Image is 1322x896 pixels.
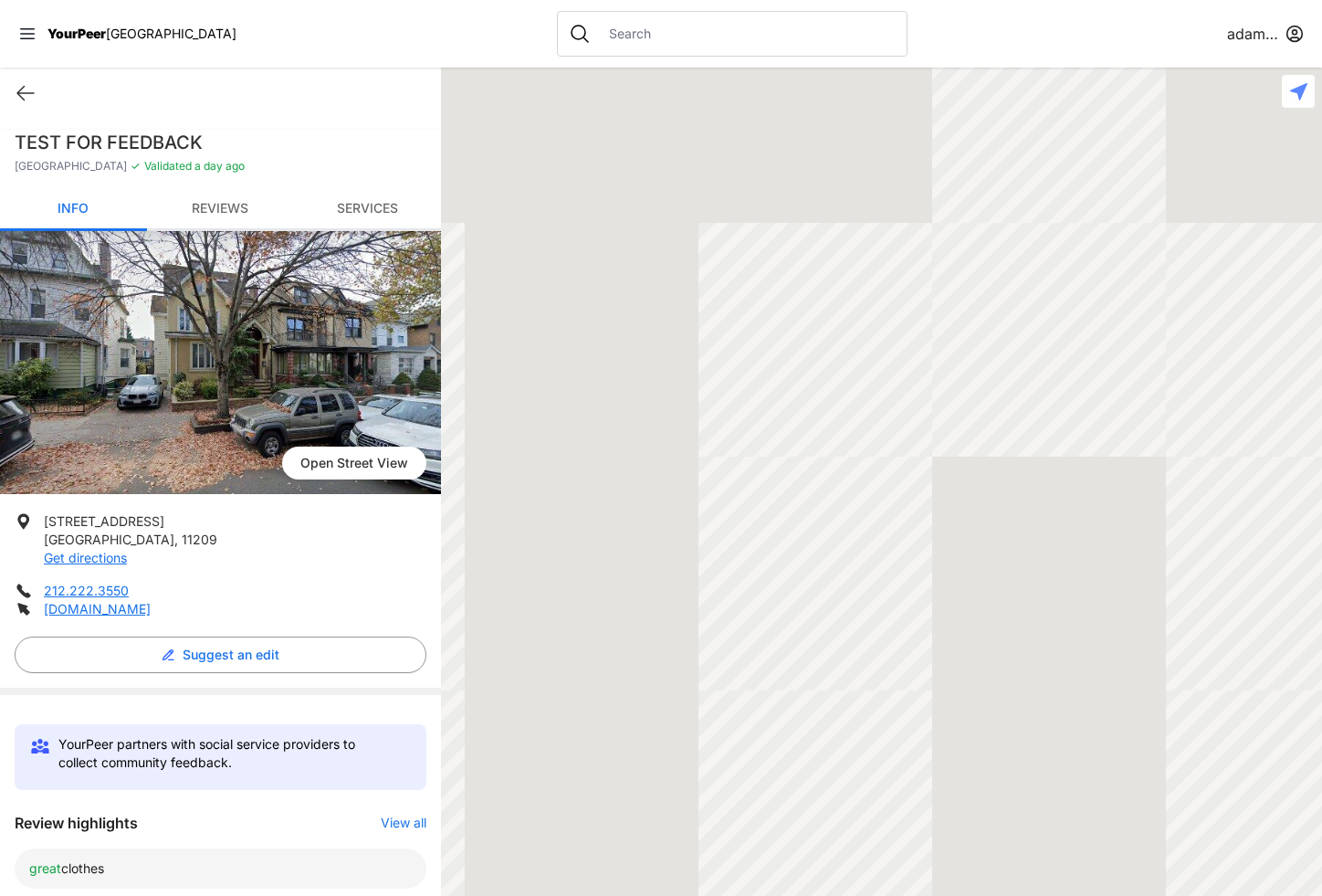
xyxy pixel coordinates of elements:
span: adamabard [1227,23,1278,45]
span: Suggest an edit [183,646,279,664]
span: [GEOGRAPHIC_DATA] [106,26,236,41]
a: [DOMAIN_NAME] [44,601,151,617]
a: Get directions [44,550,127,565]
span: [GEOGRAPHIC_DATA] [44,532,174,547]
a: YourPeer[GEOGRAPHIC_DATA] [47,28,236,39]
span: [GEOGRAPHIC_DATA] [15,159,127,174]
li: clothes [15,849,426,889]
span: YourPeer [47,26,106,41]
span: 11209 [182,532,217,547]
button: View all [381,814,426,832]
span: , [174,532,178,547]
h3: Review highlights [15,812,138,834]
a: Reviews [147,188,294,231]
span: ✓ [131,159,141,174]
p: YourPeer partners with social service providers to collect community feedback. [58,735,390,772]
button: adamabard [1227,23,1304,45]
h1: TEST FOR FEEDBACK [15,130,426,155]
span: Validated [144,159,192,173]
span: great [29,860,61,876]
span: [STREET_ADDRESS] [44,513,164,529]
a: Services [294,188,441,231]
input: Search [598,25,896,43]
span: Open Street View [282,447,426,480]
button: Suggest an edit [15,637,426,673]
a: 212.222.3550 [44,583,129,598]
span: a day ago [192,159,245,173]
